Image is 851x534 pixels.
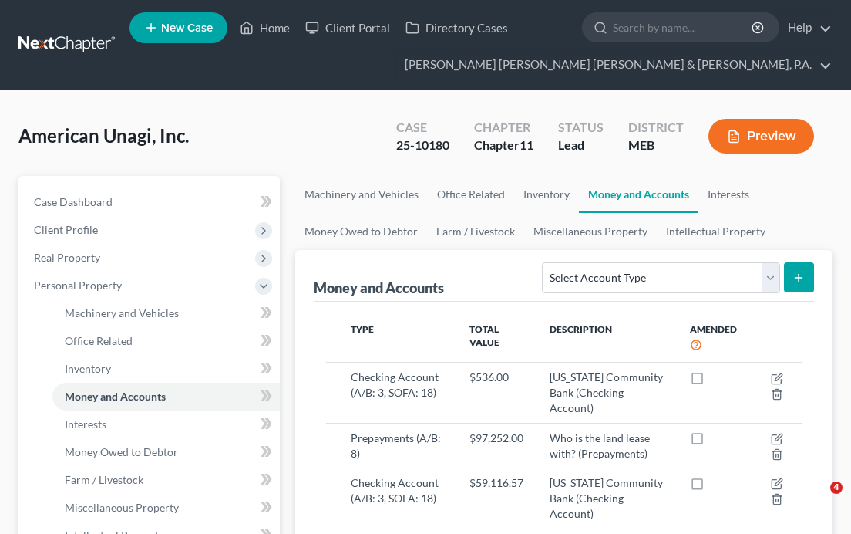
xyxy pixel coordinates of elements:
a: Home [232,14,298,42]
span: Interests [65,417,106,431]
iframe: Intercom live chat [799,482,836,519]
div: District [628,119,684,137]
span: Farm / Livestock [65,473,143,486]
span: American Unagi, Inc. [18,124,189,147]
a: Money Owed to Debtor [52,438,280,466]
span: Real Property [34,251,100,264]
div: Money and Accounts [314,279,444,297]
span: Client Profile [34,223,98,236]
span: $97,252.00 [469,431,523,444]
a: Interests [52,411,280,438]
div: Status [558,119,604,137]
span: Amended [690,323,737,335]
div: Chapter [474,137,533,154]
a: Office Related [428,176,514,213]
input: Search by name... [613,13,754,42]
span: [US_STATE] Community Bank (Checking Account) [550,370,663,414]
div: Case [396,119,449,137]
a: Office Related [52,327,280,355]
a: Directory Cases [398,14,516,42]
a: Farm / Livestock [427,213,524,250]
a: Money and Accounts [579,176,698,213]
span: Checking Account (A/B: 3, SOFA: 18) [351,370,439,399]
span: Checking Account (A/B: 3, SOFA: 18) [351,476,439,505]
a: Interests [698,176,758,213]
a: Money Owed to Debtor [295,213,427,250]
button: Preview [708,119,814,154]
a: [PERSON_NAME] [PERSON_NAME] [PERSON_NAME] & [PERSON_NAME], P.A. [397,51,832,79]
span: Miscellaneous Property [65,501,179,514]
span: Money and Accounts [65,390,166,403]
span: 4 [830,482,843,494]
a: Intellectual Property [657,213,775,250]
a: Farm / Livestock [52,466,280,494]
span: $536.00 [469,370,509,384]
a: Client Portal [298,14,398,42]
a: Miscellaneous Property [52,494,280,522]
span: Machinery and Vehicles [65,306,179,319]
span: New Case [161,22,213,34]
span: [US_STATE] Community Bank (Checking Account) [550,476,663,520]
span: Inventory [65,362,111,375]
span: Who is the land lease with? (Prepayments) [550,431,650,460]
span: Money Owed to Debtor [65,445,178,458]
span: Personal Property [34,279,122,292]
span: Case Dashboard [34,195,113,208]
a: Machinery and Vehicles [52,299,280,327]
a: Inventory [514,176,579,213]
a: Miscellaneous Property [524,213,657,250]
span: Total Value [469,323,499,348]
span: Description [550,323,612,335]
span: Type [351,323,374,335]
div: Lead [558,137,604,154]
span: 11 [520,137,533,152]
a: Machinery and Vehicles [295,176,428,213]
a: Case Dashboard [22,188,280,216]
div: Chapter [474,119,533,137]
span: $59,116.57 [469,476,523,489]
a: Help [780,14,832,42]
span: Office Related [65,334,133,347]
a: Money and Accounts [52,383,280,411]
a: Inventory [52,355,280,383]
span: Prepayments (A/B: 8) [351,431,441,460]
div: MEB [628,137,684,154]
div: 25-10180 [396,137,449,154]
